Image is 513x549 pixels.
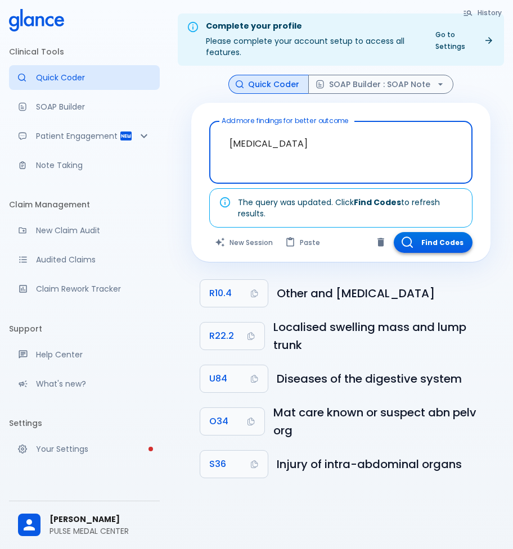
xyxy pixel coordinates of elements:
a: Advanced note-taking [9,153,160,178]
div: Patient Reports & Referrals [9,124,160,148]
a: Please complete account setup [9,437,160,461]
div: [PERSON_NAME]PULSE MEDAL CENTER [9,506,160,545]
button: Quick Coder [228,75,309,94]
li: Support [9,315,160,342]
button: Find Codes [394,232,472,253]
p: SOAP Builder [36,101,151,112]
h6: Diseases of the digestive system [277,370,481,388]
a: Audit a new claim [9,218,160,243]
a: Moramiz: Find ICD10AM codes instantly [9,65,160,90]
li: Settings [9,410,160,437]
p: Your Settings [36,443,151,455]
a: Go to Settings [429,26,499,55]
button: Copy Code R10.4 to clipboard [200,280,268,307]
a: View audited claims [9,247,160,272]
p: Note Taking [36,160,151,171]
button: Copy Code S36 to clipboard [200,451,268,478]
button: Clear [372,234,389,251]
span: R22.2 [209,328,234,344]
span: [PERSON_NAME] [49,514,151,525]
span: S36 [209,456,226,472]
p: PULSE MEDAL CENTER [49,525,151,537]
p: New Claim Audit [36,225,151,236]
button: Clears all inputs and results. [209,232,280,253]
textarea: [MEDICAL_DATA] [217,126,465,161]
p: What's new? [36,378,151,389]
strong: Find Codes [354,197,401,208]
li: Claim Management [9,191,160,218]
h6: Injury of intra-abdominal organs [277,455,481,473]
div: The query was updated. Click to refresh results. [238,192,463,224]
button: Paste from clipboard [280,232,327,253]
button: Copy Code U84 to clipboard [200,365,268,392]
span: U84 [209,371,227,387]
div: Complete your profile [206,20,420,33]
a: Docugen: Compose a clinical documentation in seconds [9,94,160,119]
button: SOAP Builder : SOAP Note [308,75,453,94]
div: Recent updates and feature releases [9,371,160,396]
div: Please complete your account setup to access all features. [206,17,420,62]
li: Clinical Tools [9,38,160,65]
p: Help Center [36,349,151,360]
a: Get help from our support team [9,342,160,367]
button: Copy Code O34 to clipboard [200,408,264,435]
p: Audited Claims [36,254,151,265]
a: Monitor progress of claim corrections [9,276,160,301]
h6: Localised swelling, mass and lump, trunk [273,318,481,354]
h6: Other and unspecified abdominal pain [277,284,481,302]
button: History [457,4,508,21]
button: Copy Code R22.2 to clipboard [200,323,264,350]
span: R10.4 [209,285,232,301]
p: Claim Rework Tracker [36,283,151,294]
p: Quick Coder [36,72,151,83]
h6: Maternal care for known or suspected abnormality of pelvic organs [273,403,481,439]
p: Patient Engagement [36,130,119,142]
span: O34 [209,414,228,429]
